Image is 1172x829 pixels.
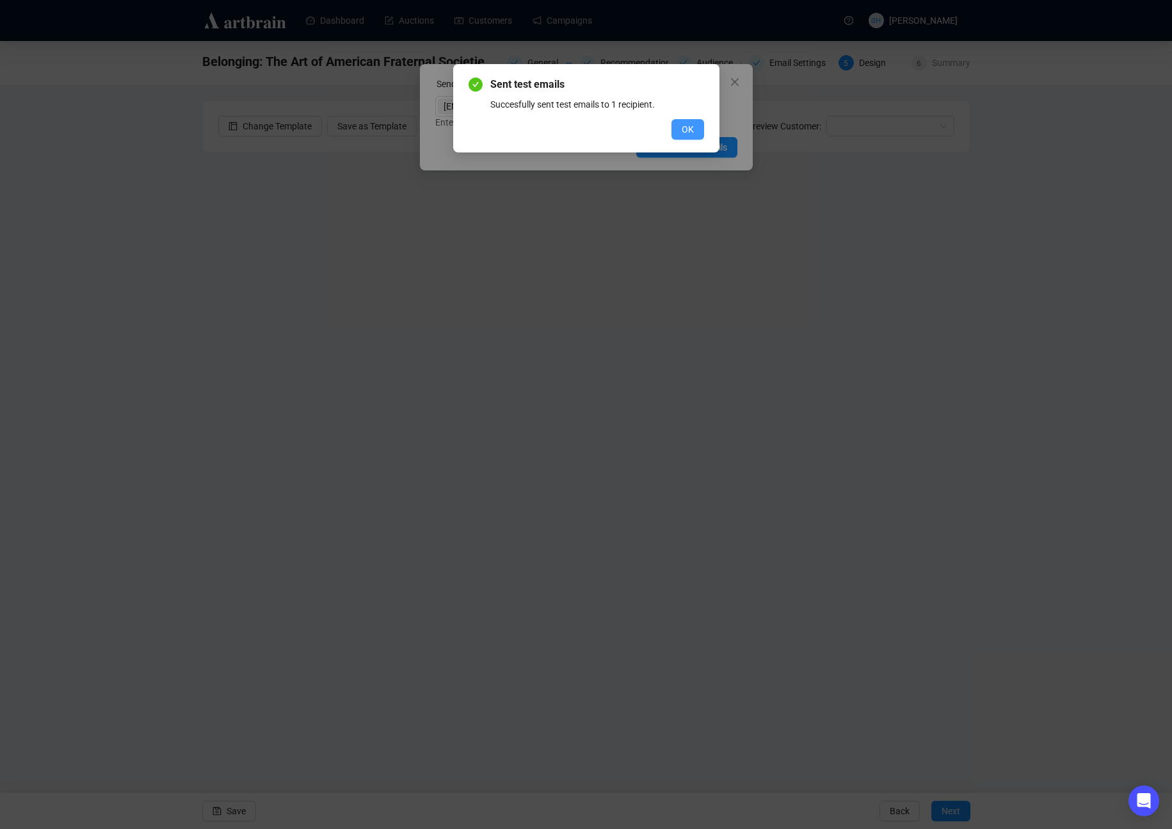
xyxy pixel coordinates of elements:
[490,77,704,92] span: Sent test emails
[490,97,704,111] div: Succesfully sent test emails to 1 recipient.
[682,122,694,136] span: OK
[469,78,483,92] span: check-circle
[1128,785,1159,816] div: Open Intercom Messenger
[671,119,704,140] button: OK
